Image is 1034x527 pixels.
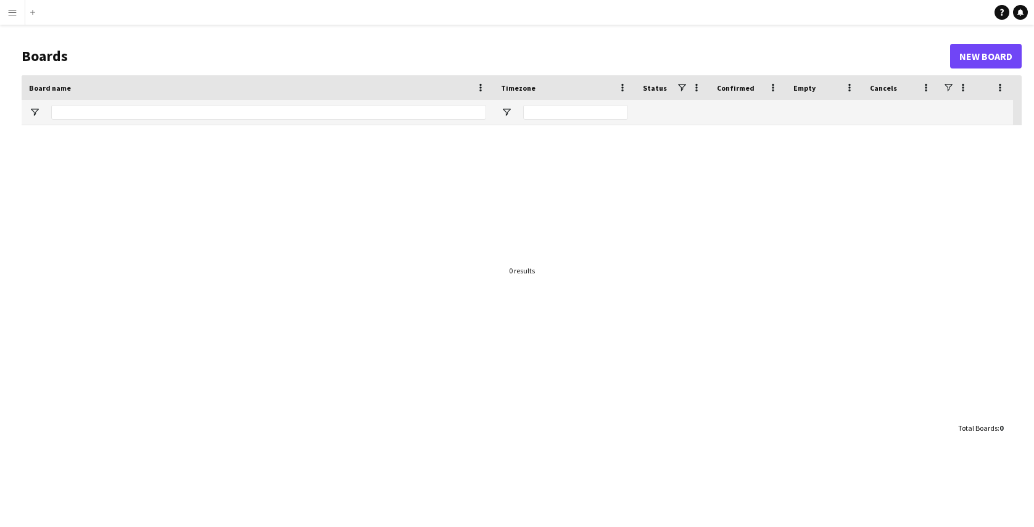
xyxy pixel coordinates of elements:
a: New Board [950,44,1022,68]
div: : [958,416,1003,440]
span: Board name [29,83,71,93]
span: Cancels [870,83,897,93]
div: 0 results [509,266,535,275]
button: Open Filter Menu [29,107,40,118]
span: Timezone [501,83,536,93]
h1: Boards [22,47,950,65]
input: Timezone Filter Input [523,105,628,120]
input: Board name Filter Input [51,105,486,120]
span: Empty [793,83,816,93]
span: Confirmed [717,83,755,93]
button: Open Filter Menu [501,107,512,118]
span: Total Boards [958,423,998,433]
span: 0 [999,423,1003,433]
span: Status [643,83,667,93]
